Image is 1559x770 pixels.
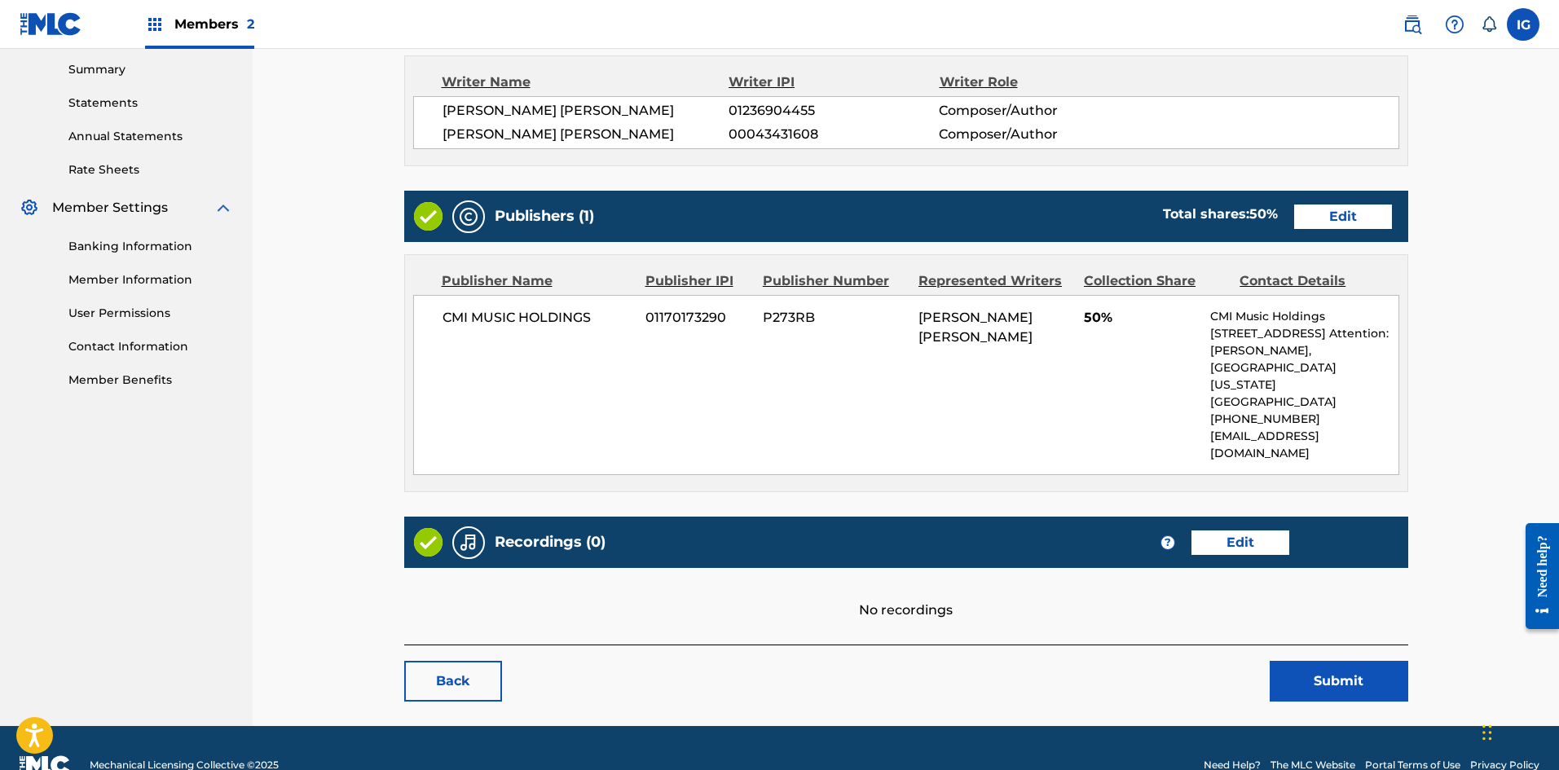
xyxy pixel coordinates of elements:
div: Contact Details [1240,271,1383,291]
span: [PERSON_NAME] [PERSON_NAME] [918,310,1033,345]
img: MLC Logo [20,12,82,36]
p: [EMAIL_ADDRESS][DOMAIN_NAME] [1210,428,1398,462]
a: Rate Sheets [68,161,233,178]
img: Valid [414,528,443,557]
a: User Permissions [68,305,233,322]
div: User Menu [1507,8,1539,41]
a: Summary [68,61,233,78]
a: Statements [68,95,233,112]
span: 2 [247,16,254,32]
div: Help [1438,8,1471,41]
img: Valid [414,202,443,231]
p: CMI Music Holdings [1210,308,1398,325]
span: Member Settings [52,198,168,218]
span: ? [1161,536,1174,549]
h5: Publishers (1) [495,207,594,226]
div: Represented Writers [918,271,1072,291]
div: No recordings [404,568,1408,620]
p: [GEOGRAPHIC_DATA] [1210,394,1398,411]
h5: Recordings (0) [495,533,606,552]
span: P273RB [763,308,906,328]
img: expand [214,198,233,218]
div: Collection Share [1084,271,1227,291]
a: Contact Information [68,338,233,355]
p: [STREET_ADDRESS] Attention: [PERSON_NAME], [1210,325,1398,359]
img: Recordings [459,533,478,552]
div: Publisher Name [442,271,633,291]
a: Banking Information [68,238,233,255]
img: Publishers [459,207,478,227]
iframe: Resource Center [1513,511,1559,642]
img: Member Settings [20,198,39,218]
span: [PERSON_NAME] [PERSON_NAME] [443,125,729,144]
div: Writer Name [442,73,729,92]
a: Member Benefits [68,372,233,389]
span: 01236904455 [729,101,939,121]
img: help [1445,15,1464,34]
span: Composer/Author [939,101,1130,121]
p: [PHONE_NUMBER] [1210,411,1398,428]
iframe: Chat Widget [1478,692,1559,770]
span: Members [174,15,254,33]
span: 50 % [1249,206,1278,222]
div: Publisher IPI [645,271,751,291]
a: Edit [1191,530,1289,555]
div: Notifications [1481,16,1497,33]
a: Annual Statements [68,128,233,145]
span: 50% [1084,308,1199,328]
span: CMI MUSIC HOLDINGS [443,308,634,328]
a: Member Information [68,271,233,288]
p: [GEOGRAPHIC_DATA][US_STATE] [1210,359,1398,394]
div: Publisher Number [763,271,906,291]
span: 01170173290 [645,308,751,328]
a: Edit [1294,205,1392,229]
span: Composer/Author [939,125,1130,144]
img: search [1403,15,1422,34]
a: Public Search [1396,8,1429,41]
div: Writer Role [940,73,1131,92]
span: 00043431608 [729,125,939,144]
div: Total shares: [1163,205,1278,224]
span: [PERSON_NAME] [PERSON_NAME] [443,101,729,121]
div: Writer IPI [729,73,940,92]
img: Top Rightsholders [145,15,165,34]
a: Back [404,661,502,702]
button: Submit [1270,661,1408,702]
div: Drag [1482,708,1492,757]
